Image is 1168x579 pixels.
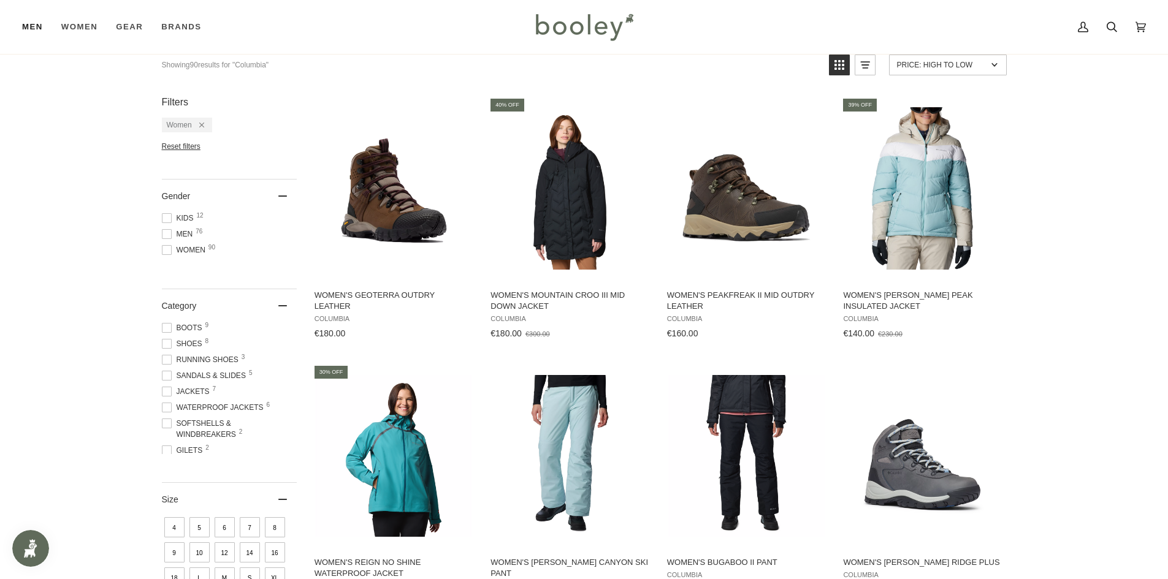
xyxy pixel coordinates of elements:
[843,99,877,112] div: 39% off
[843,315,1002,323] span: Columbia
[667,290,826,312] span: Women's Peakfreak II Mid OutDry Leather
[192,121,204,129] div: Remove filter: Women
[240,542,260,562] span: Size: 14
[490,315,649,323] span: Columbia
[205,322,209,328] span: 9
[843,328,874,338] span: €140.00
[162,386,213,397] span: Jackets
[215,542,235,562] span: Size: 12
[162,229,197,240] span: Men
[162,338,206,349] span: Shoes
[855,55,876,75] a: View list mode
[205,338,209,344] span: 8
[843,290,1002,312] span: Women's [PERSON_NAME] Peak Insulated Jacket
[843,571,1002,579] span: Columbia
[665,375,828,537] img: Columbia Women's Bugaboo II Pant Black - Booley Galway
[841,375,1004,537] img: Columbia Women's Newton Ridge Plus Quarry / Cool Wave - Booley Galway
[239,429,243,435] span: 2
[22,21,43,33] span: Men
[843,557,1002,568] span: Women's [PERSON_NAME] Ridge Plus
[240,517,260,537] span: Size: 7
[265,542,285,562] span: Size: 16
[161,21,201,33] span: Brands
[196,229,202,235] span: 76
[265,517,285,537] span: Size: 8
[490,99,524,112] div: 40% off
[162,191,191,201] span: Gender
[313,97,475,343] a: Women's Geoterra Outdry Leather
[249,370,253,376] span: 5
[841,97,1004,343] a: Women's Abbott Peak Insulated Jacket
[164,517,185,537] span: Size: 4
[525,330,550,338] span: €300.00
[841,107,1004,270] img: Columbia Women's Abbott Peak Insulated Jacket Aqua Haze / Dark Stone / White - Booley Galway
[205,445,209,451] span: 2
[213,386,216,392] span: 7
[530,9,638,45] img: Booley
[313,107,475,270] img: Columbia Women's Geoterra Outdry Leather Dark Brown / Moonvista - Booley Galway
[490,328,522,338] span: €180.00
[829,55,850,75] a: View grid mode
[162,354,242,365] span: Running Shoes
[667,571,826,579] span: Columbia
[665,107,828,270] img: Columbia Women's Peakfreak II Mid OutDry Leather Cordovan / Black - Booley Galway
[162,213,197,224] span: Kids
[162,142,297,151] li: Reset filters
[162,301,197,311] span: Category
[489,97,651,343] a: Women's Mountain Croo III Mid Down Jacket
[162,142,200,151] span: Reset filters
[167,121,192,129] span: Women
[878,330,903,338] span: €230.00
[490,557,649,579] span: Women's [PERSON_NAME] Canyon Ski Pant
[315,557,473,579] span: Women's Reign No Shine Waterproof Jacket
[215,517,235,537] span: Size: 6
[162,402,267,413] span: Waterproof Jackets
[162,370,250,381] span: Sandals & Slides
[242,354,245,360] span: 3
[667,315,826,323] span: Columbia
[162,418,297,440] span: Softshells & Windbreakers
[164,542,185,562] span: Size: 9
[667,328,698,338] span: €160.00
[889,55,1007,75] a: Sort options
[162,322,206,333] span: Boots
[315,315,473,323] span: Columbia
[315,366,348,379] div: 30% off
[267,402,270,408] span: 6
[190,61,198,69] b: 90
[315,290,473,312] span: Women's Geoterra Outdry Leather
[490,290,649,312] span: Women's Mountain Croo III Mid Down Jacket
[162,445,207,456] span: Gilets
[162,494,178,504] span: Size
[197,213,204,219] span: 12
[189,542,210,562] span: Size: 10
[315,328,346,338] span: €180.00
[208,244,215,251] span: 90
[61,21,97,33] span: Women
[12,530,49,567] iframe: Button to open loyalty program pop-up
[667,557,826,568] span: Women's Bugaboo II Pant
[665,97,828,343] a: Women's Peakfreak II Mid OutDry Leather
[162,97,189,108] span: Filters
[313,375,475,537] img: Columbia Women's Reign No Shine Waterproof Jacket River Blue - Booley Galway
[162,55,269,75] div: Showing results for "Columbia"
[489,107,651,270] img: Columbia Women's Mountain Croo III Mid Down Jacket Black - Booley Galway
[116,21,143,33] span: Gear
[897,61,987,69] span: Price: High to Low
[162,244,209,255] span: Women
[189,517,210,537] span: Size: 5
